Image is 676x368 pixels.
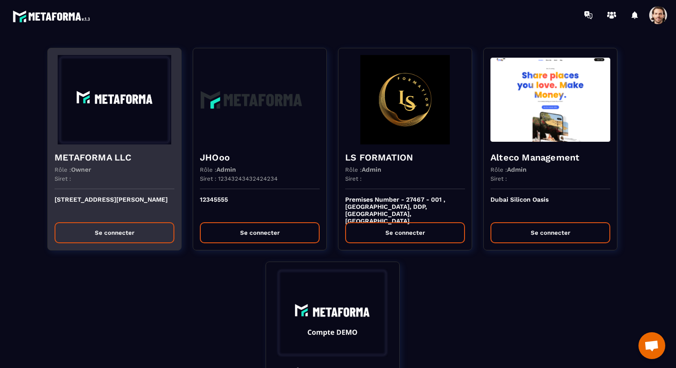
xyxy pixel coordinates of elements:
[200,222,320,243] button: Se connecter
[345,151,465,164] h4: LS FORMATION
[200,196,320,216] p: 12345555
[345,196,465,216] p: Premises Number - 27467 - 001 , [GEOGRAPHIC_DATA], DDP, [GEOGRAPHIC_DATA], [GEOGRAPHIC_DATA]
[490,222,610,243] button: Se connecter
[345,222,465,243] button: Se connecter
[71,166,91,173] span: Owner
[200,166,236,173] p: Rôle :
[55,222,174,243] button: Se connecter
[200,151,320,164] h4: JHOoo
[345,166,381,173] p: Rôle :
[490,55,610,144] img: funnel-background
[216,166,236,173] span: Admin
[13,8,93,25] img: logo
[55,151,174,164] h4: METAFORMA LLC
[345,55,465,144] img: funnel-background
[490,196,610,216] p: Dubai Silicon Oasis
[55,196,174,216] p: [STREET_ADDRESS][PERSON_NAME]
[507,166,527,173] span: Admin
[490,175,507,182] p: Siret :
[362,166,381,173] span: Admin
[345,175,362,182] p: Siret :
[490,151,610,164] h4: Alteco Management
[55,166,91,173] p: Rôle :
[273,269,393,358] img: funnel-background
[200,55,320,144] img: funnel-background
[55,55,174,144] img: funnel-background
[638,332,665,359] div: Ouvrir le chat
[200,175,278,182] p: Siret : 12343243432424234
[55,175,71,182] p: Siret :
[490,166,527,173] p: Rôle :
